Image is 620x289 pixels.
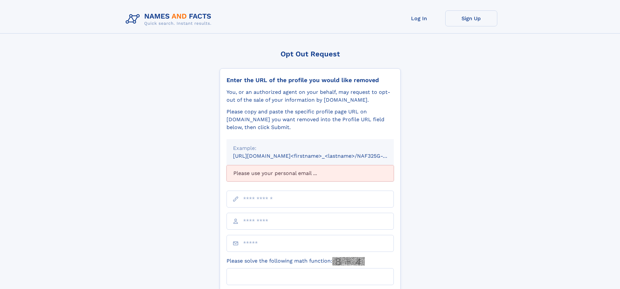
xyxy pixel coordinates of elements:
a: Log In [393,10,445,26]
small: [URL][DOMAIN_NAME]<firstname>_<lastname>/NAF325G-xxxxxxxx [233,153,406,159]
a: Sign Up [445,10,497,26]
img: Logo Names and Facts [123,10,217,28]
div: Opt Out Request [220,50,401,58]
div: Please use your personal email ... [227,165,394,181]
div: Enter the URL of the profile you would like removed [227,77,394,84]
div: Example: [233,144,387,152]
label: Please solve the following math function: [227,257,365,266]
div: You, or an authorized agent on your behalf, may request to opt-out of the sale of your informatio... [227,88,394,104]
div: Please copy and paste the specific profile page URL on [DOMAIN_NAME] you want removed into the Pr... [227,108,394,131]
